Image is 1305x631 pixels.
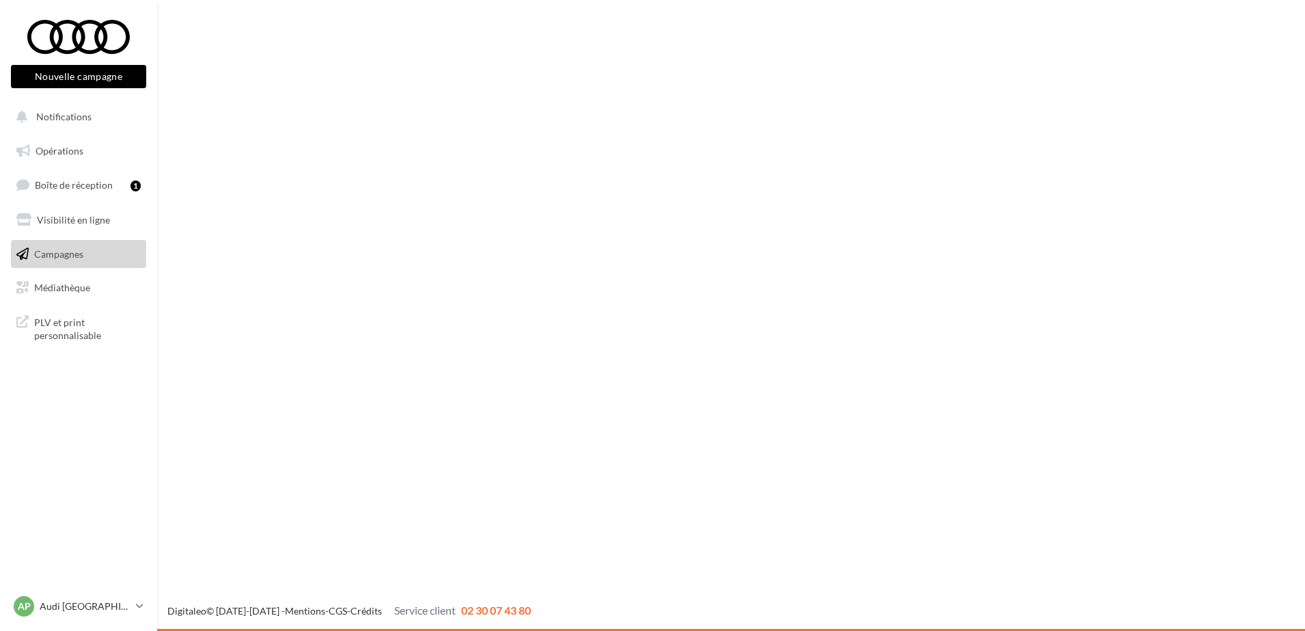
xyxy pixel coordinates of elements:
p: Audi [GEOGRAPHIC_DATA] 16 [40,600,130,613]
a: PLV et print personnalisable [8,308,149,348]
a: AP Audi [GEOGRAPHIC_DATA] 16 [11,593,146,619]
span: Médiathèque [34,282,90,293]
span: Boîte de réception [35,179,113,191]
button: Nouvelle campagne [11,65,146,88]
button: Notifications [8,103,143,131]
span: Visibilité en ligne [37,214,110,226]
a: Crédits [351,605,382,617]
a: Digitaleo [167,605,206,617]
a: Médiathèque [8,273,149,302]
span: Campagnes [34,247,83,259]
a: Campagnes [8,240,149,269]
a: CGS [329,605,347,617]
span: Opérations [36,145,83,157]
span: © [DATE]-[DATE] - - - [167,605,531,617]
a: Visibilité en ligne [8,206,149,234]
a: Boîte de réception1 [8,170,149,200]
span: PLV et print personnalisable [34,313,141,343]
a: Opérations [8,137,149,165]
div: 1 [130,180,141,191]
span: 02 30 07 43 80 [461,604,531,617]
span: AP [18,600,31,613]
span: Service client [394,604,456,617]
span: Notifications [36,111,92,122]
a: Mentions [285,605,325,617]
